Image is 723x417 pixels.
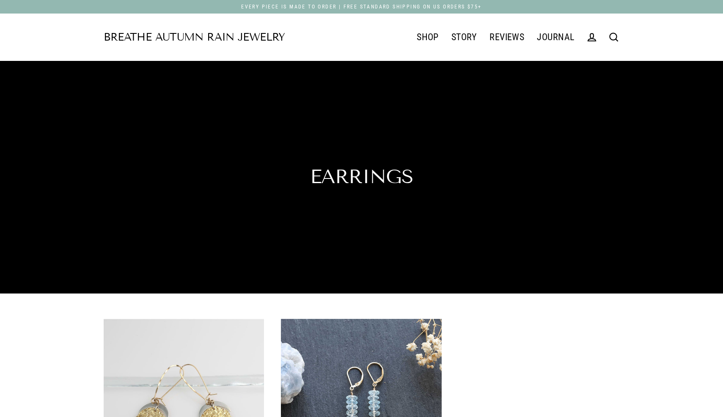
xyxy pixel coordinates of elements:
h1: Earrings [310,167,413,187]
a: STORY [445,27,483,48]
div: Primary [285,26,581,48]
a: JOURNAL [531,27,580,48]
a: Breathe Autumn Rain Jewelry [104,32,285,43]
a: SHOP [410,27,445,48]
a: REVIEWS [483,27,531,48]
